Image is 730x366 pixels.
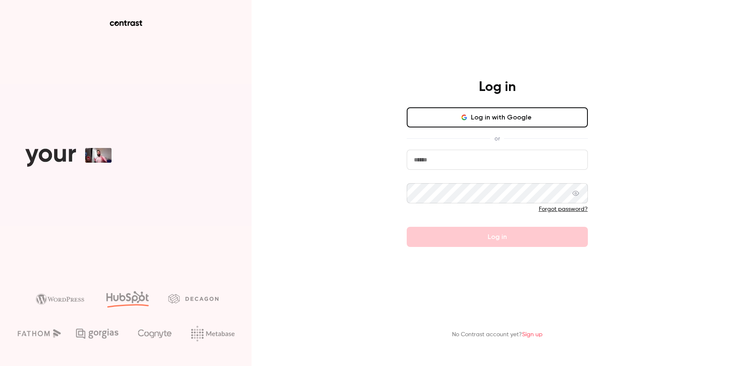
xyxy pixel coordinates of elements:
h4: Log in [479,79,516,96]
img: decagon [168,294,218,303]
p: No Contrast account yet? [452,330,543,339]
button: Log in with Google [407,107,588,127]
a: Sign up [522,332,543,337]
span: or [490,134,504,143]
a: Forgot password? [539,206,588,212]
